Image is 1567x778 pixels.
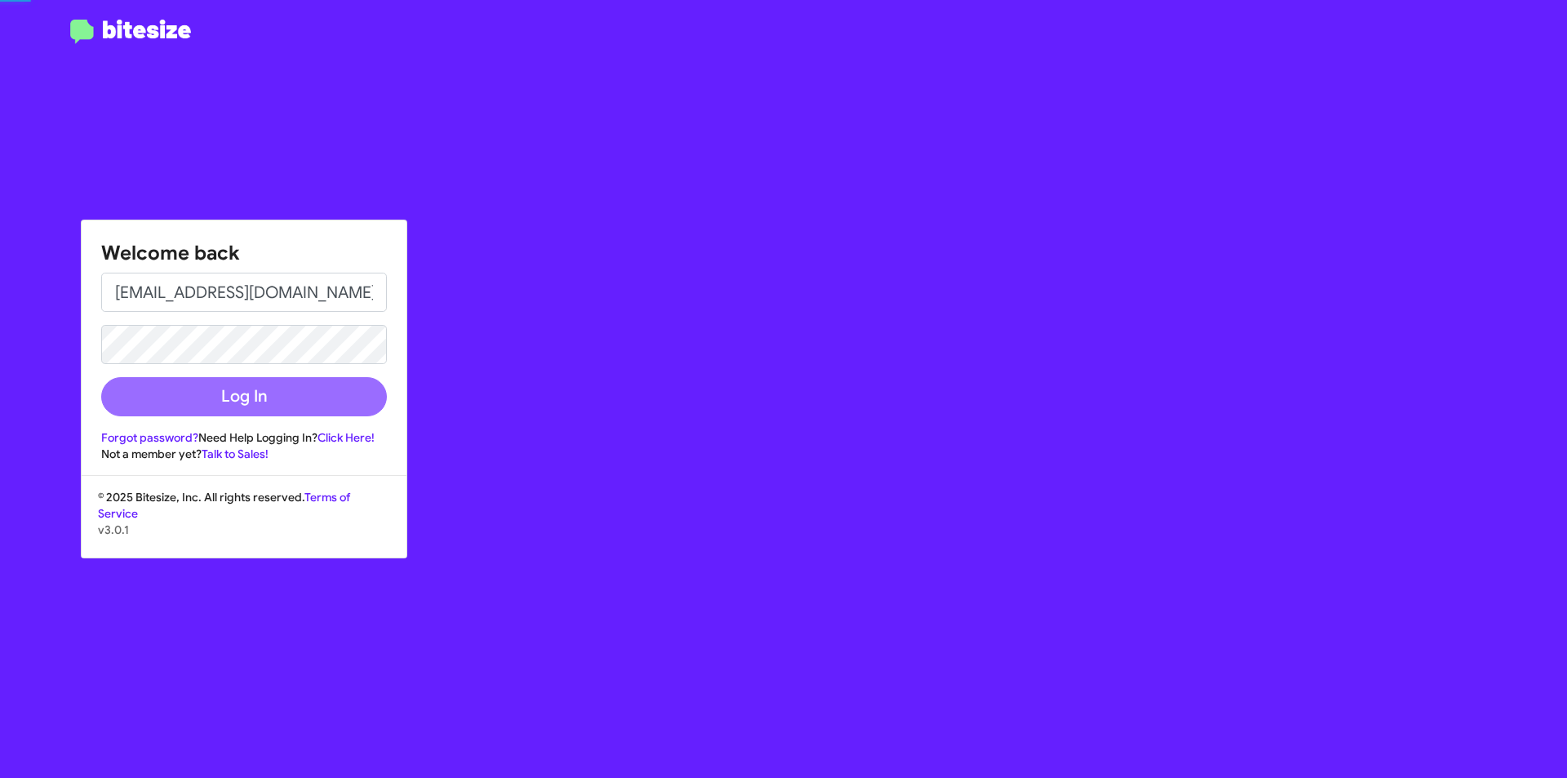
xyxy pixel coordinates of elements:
a: Click Here! [317,430,375,445]
a: Talk to Sales! [202,447,269,461]
button: Log In [101,377,387,416]
div: © 2025 Bitesize, Inc. All rights reserved. [82,489,406,558]
h1: Welcome back [101,240,387,266]
a: Forgot password? [101,430,198,445]
div: Not a member yet? [101,446,387,462]
p: v3.0.1 [98,522,390,538]
div: Need Help Logging In? [101,429,387,446]
input: Email address [101,273,387,312]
